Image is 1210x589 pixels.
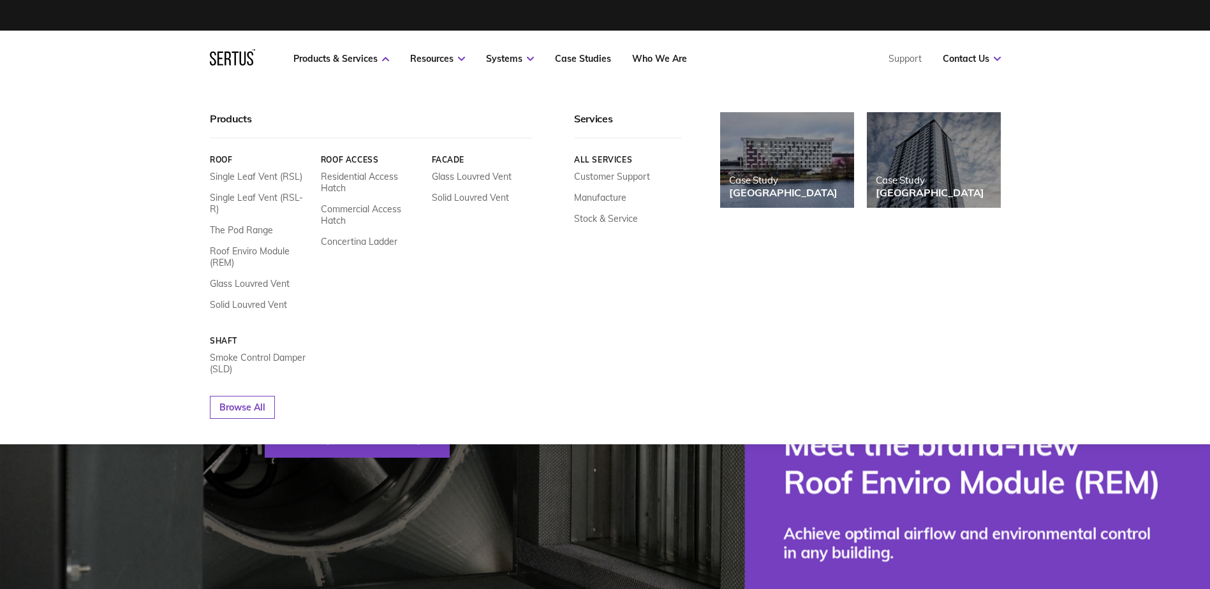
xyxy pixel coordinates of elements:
[574,192,626,203] a: Manufacture
[574,112,682,138] div: Services
[210,336,311,345] a: Shaft
[210,352,311,375] a: Smoke Control Damper (SLD)
[555,53,611,64] a: Case Studies
[574,213,638,224] a: Stock & Service
[876,186,984,199] div: [GEOGRAPHIC_DATA]
[320,155,422,164] a: Roof Access
[210,299,287,310] a: Solid Louvred Vent
[293,53,389,64] a: Products & Services
[210,245,311,268] a: Roof Enviro Module (REM)
[943,53,1001,64] a: Contact Us
[486,53,534,64] a: Systems
[431,192,508,203] a: Solid Louvred Vent
[720,112,854,208] a: Case Study[GEOGRAPHIC_DATA]
[431,155,533,164] a: Facade
[632,53,687,64] a: Who We Are
[210,171,302,182] a: Single Leaf Vent (RSL)
[210,155,311,164] a: Roof
[876,174,984,186] div: Case Study
[889,53,922,64] a: Support
[574,155,682,164] a: All services
[574,171,650,182] a: Customer Support
[729,186,837,199] div: [GEOGRAPHIC_DATA]
[729,174,837,186] div: Case Study
[320,171,422,194] a: Residential Access Hatch
[210,112,533,138] div: Products
[320,236,397,247] a: Concertina Ladder
[320,203,422,226] a: Commercial Access Hatch
[210,396,275,419] a: Browse All
[410,53,465,64] a: Resources
[210,192,311,215] a: Single Leaf Vent (RSL-R)
[210,278,290,289] a: Glass Louvred Vent
[431,171,511,182] a: Glass Louvred Vent
[867,112,1001,208] a: Case Study[GEOGRAPHIC_DATA]
[210,224,273,236] a: The Pod Range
